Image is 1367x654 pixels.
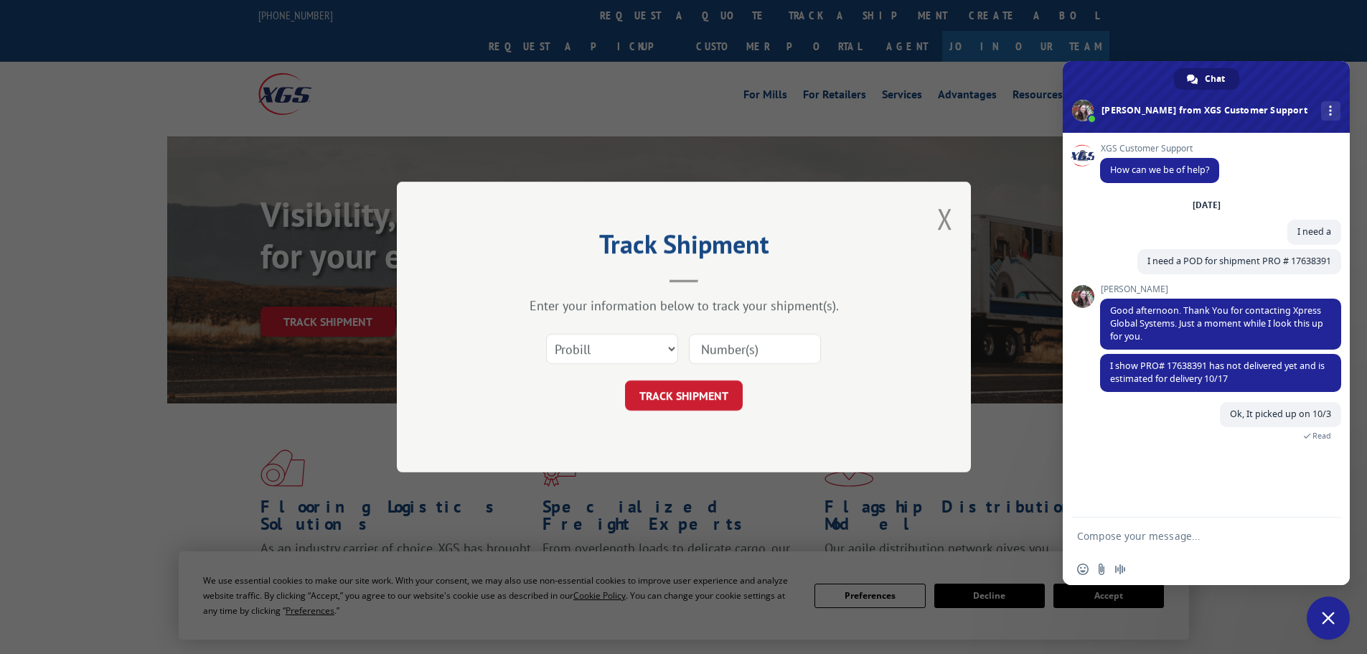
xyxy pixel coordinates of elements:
span: [PERSON_NAME] [1100,284,1341,294]
span: Ok, It picked up on 10/3 [1230,408,1331,420]
span: I need a POD for shipment PRO # 17638391 [1147,255,1331,267]
span: Insert an emoji [1077,564,1089,575]
div: Chat [1174,68,1239,90]
span: How can we be of help? [1110,164,1209,176]
span: I need a [1297,225,1331,238]
span: Read [1312,431,1331,441]
span: Chat [1205,68,1225,90]
textarea: Compose your message... [1077,530,1304,543]
input: Number(s) [689,334,821,364]
button: Close modal [937,200,953,238]
span: Send a file [1096,564,1107,575]
span: XGS Customer Support [1100,144,1219,154]
div: More channels [1321,101,1340,121]
button: TRACK SHIPMENT [625,380,743,411]
div: [DATE] [1193,201,1221,210]
h2: Track Shipment [469,234,899,261]
span: Good afternoon. Thank You for contacting Xpress Global Systems. Just a moment while I look this u... [1110,304,1323,342]
div: Close chat [1307,597,1350,640]
span: I show PRO# 17638391 has not delivered yet and is estimated for delivery 10/17 [1110,360,1325,385]
div: Enter your information below to track your shipment(s). [469,297,899,314]
span: Audio message [1114,564,1126,575]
